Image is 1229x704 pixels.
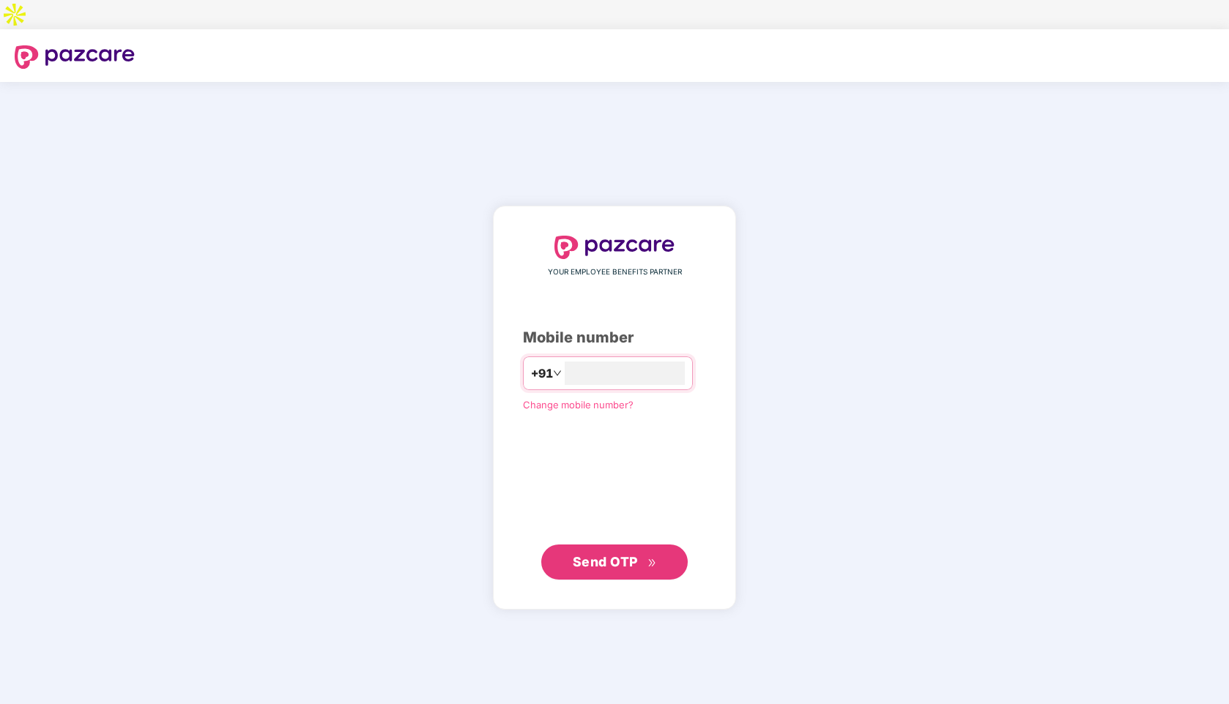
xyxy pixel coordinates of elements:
[531,364,553,383] span: +91
[523,399,634,411] a: Change mobile number?
[541,544,688,580] button: Send OTPdouble-right
[15,45,135,69] img: logo
[573,554,638,569] span: Send OTP
[647,558,657,568] span: double-right
[523,326,706,349] div: Mobile number
[553,369,562,378] span: down
[554,236,675,259] img: logo
[548,266,682,278] span: YOUR EMPLOYEE BENEFITS PARTNER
